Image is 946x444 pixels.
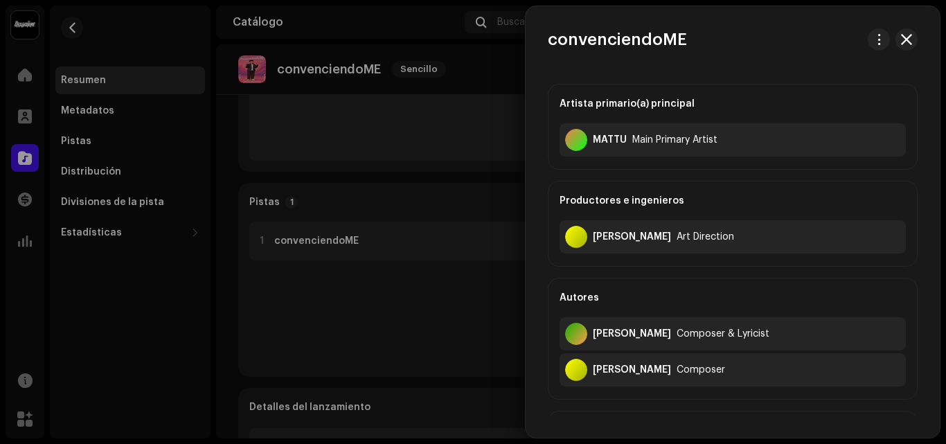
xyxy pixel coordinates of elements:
[548,28,687,51] h3: convenciendoME
[632,134,717,145] div: Main Primary Artist
[560,278,906,317] div: Autores
[677,364,725,375] div: Composer
[560,85,906,123] div: Artista primario(a) principal
[593,231,671,242] div: Joaquín López
[593,328,671,339] div: Mateo Tello
[677,328,769,339] div: Composer & Lyricist
[593,134,627,145] div: MATTU
[593,364,671,375] div: Joaquín López
[560,181,906,220] div: Productores e ingenieros
[677,231,734,242] div: Art Direction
